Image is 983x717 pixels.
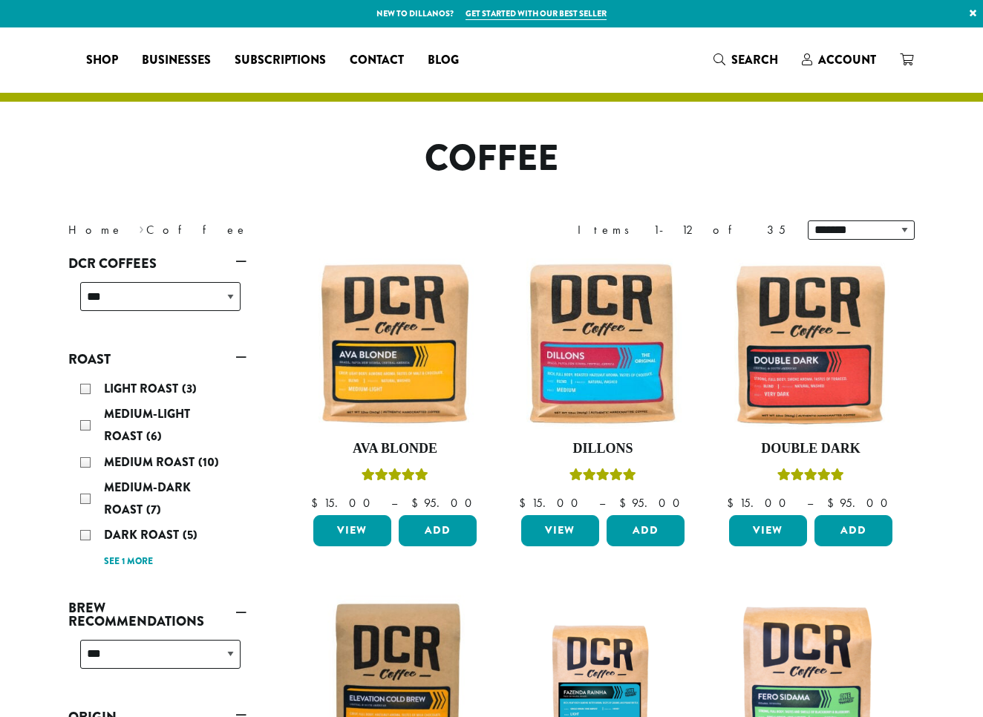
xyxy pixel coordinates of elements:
[146,428,162,445] span: (6)
[104,479,191,518] span: Medium-Dark Roast
[104,380,182,397] span: Light Roast
[607,515,685,546] button: Add
[68,221,469,239] nav: Breadcrumb
[827,495,895,511] bdi: 95.00
[619,495,632,511] span: $
[104,554,153,569] a: See 1 more
[235,51,326,70] span: Subscriptions
[619,495,687,511] bdi: 95.00
[311,495,377,511] bdi: 15.00
[569,466,636,488] div: Rated 5.00 out of 5
[725,258,896,429] img: Double-Dark-12oz-300x300.jpg
[731,51,778,68] span: Search
[86,51,118,70] span: Shop
[519,495,532,511] span: $
[139,216,144,239] span: ›
[104,454,198,471] span: Medium Roast
[68,595,246,634] a: Brew Recommendations
[310,441,480,457] h4: Ava Blonde
[310,258,480,509] a: Ava BlondeRated 5.00 out of 5
[727,495,793,511] bdi: 15.00
[729,515,807,546] a: View
[411,495,424,511] span: $
[517,258,688,509] a: DillonsRated 5.00 out of 5
[727,495,739,511] span: $
[517,258,688,429] img: Dillons-12oz-300x300.jpg
[68,222,123,238] a: Home
[146,501,161,518] span: (7)
[399,515,477,546] button: Add
[313,515,391,546] a: View
[57,137,926,180] h1: Coffee
[428,51,459,70] span: Blog
[818,51,876,68] span: Account
[519,495,585,511] bdi: 15.00
[521,515,599,546] a: View
[411,495,479,511] bdi: 95.00
[725,258,896,509] a: Double DarkRated 4.50 out of 5
[517,441,688,457] h4: Dillons
[725,441,896,457] h4: Double Dark
[104,526,183,543] span: Dark Roast
[814,515,892,546] button: Add
[68,251,246,276] a: DCR Coffees
[183,526,197,543] span: (5)
[466,7,607,20] a: Get started with our best seller
[702,48,790,72] a: Search
[68,634,246,687] div: Brew Recommendations
[104,405,190,445] span: Medium-Light Roast
[391,495,397,511] span: –
[74,48,130,72] a: Shop
[599,495,605,511] span: –
[182,380,197,397] span: (3)
[142,51,211,70] span: Businesses
[68,276,246,329] div: DCR Coffees
[807,495,813,511] span: –
[311,495,324,511] span: $
[827,495,840,511] span: $
[68,372,246,577] div: Roast
[198,454,219,471] span: (10)
[68,347,246,372] a: Roast
[310,258,480,429] img: Ava-Blonde-12oz-1-300x300.jpg
[777,466,844,488] div: Rated 4.50 out of 5
[362,466,428,488] div: Rated 5.00 out of 5
[350,51,404,70] span: Contact
[578,221,786,239] div: Items 1-12 of 35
